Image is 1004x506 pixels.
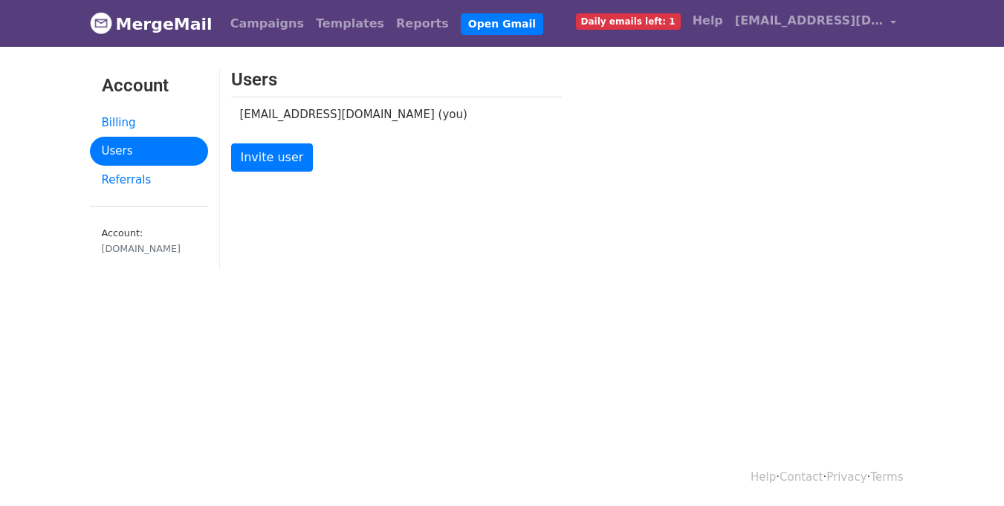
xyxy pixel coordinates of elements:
[90,8,213,39] a: MergeMail
[735,12,884,30] span: [EMAIL_ADDRESS][DOMAIN_NAME]
[390,9,455,39] a: Reports
[870,470,903,484] a: Terms
[231,143,314,172] a: Invite user
[461,13,543,35] a: Open Gmail
[90,12,112,34] img: MergeMail logo
[310,9,390,39] a: Templates
[90,166,208,195] a: Referrals
[102,241,196,256] div: [DOMAIN_NAME]
[751,470,776,484] a: Help
[224,9,310,39] a: Campaigns
[90,108,208,137] a: Billing
[780,470,823,484] a: Contact
[576,13,681,30] span: Daily emails left: 1
[729,6,903,41] a: [EMAIL_ADDRESS][DOMAIN_NAME]
[826,470,867,484] a: Privacy
[90,137,208,166] a: Users
[102,227,196,256] small: Account:
[102,75,196,97] h3: Account
[687,6,729,36] a: Help
[570,6,687,36] a: Daily emails left: 1
[231,69,562,91] h3: Users
[231,97,540,132] td: [EMAIL_ADDRESS][DOMAIN_NAME] (you)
